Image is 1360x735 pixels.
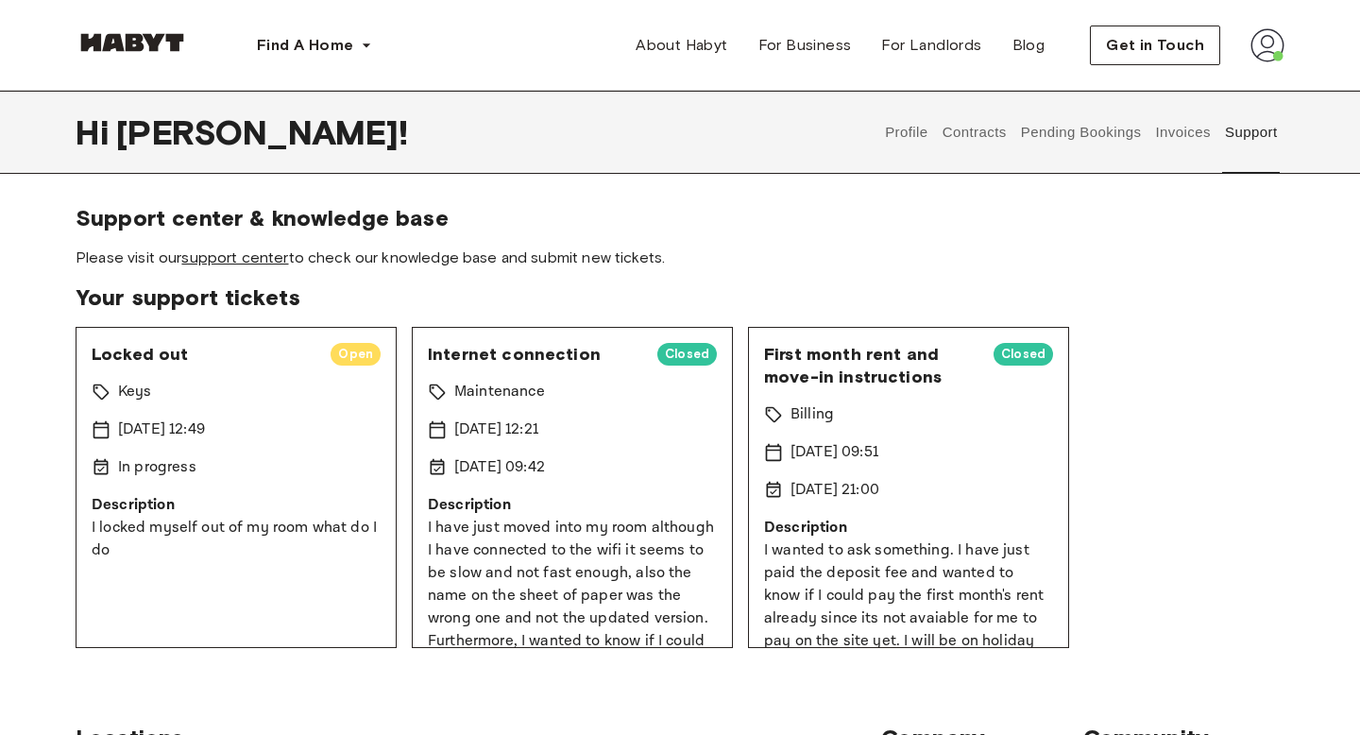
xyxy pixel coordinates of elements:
button: Support [1222,91,1280,174]
span: About Habyt [636,34,727,57]
span: Blog [1012,34,1045,57]
p: Description [428,494,717,517]
span: Closed [657,345,717,364]
p: [DATE] 12:49 [118,419,205,441]
p: Description [764,517,1053,539]
span: [PERSON_NAME] ! [116,112,408,152]
a: About Habyt [620,26,742,64]
a: For Business [743,26,867,64]
span: Open [331,345,381,364]
div: user profile tabs [878,91,1284,174]
p: I locked myself out of my room what do I do [92,517,381,562]
span: Closed [994,345,1053,364]
span: Internet connection [428,343,642,366]
span: Locked out [92,343,315,366]
button: Invoices [1153,91,1213,174]
span: For Landlords [881,34,981,57]
span: Hi [76,112,116,152]
img: avatar [1250,28,1284,62]
p: [DATE] 21:00 [790,479,879,502]
span: Your support tickets [76,283,1284,312]
span: First month rent and move-in instructions [764,343,978,388]
p: Keys [118,381,152,403]
a: For Landlords [866,26,996,64]
a: support center [181,248,288,266]
p: [DATE] 09:51 [790,441,878,464]
p: [DATE] 09:42 [454,456,545,479]
span: Support center & knowledge base [76,204,1284,232]
p: [DATE] 12:21 [454,419,538,441]
button: Profile [883,91,931,174]
a: Blog [997,26,1061,64]
p: Maintenance [454,381,545,403]
p: In progress [118,456,196,479]
button: Find A Home [242,26,387,64]
p: Billing [790,403,834,426]
span: For Business [758,34,852,57]
span: Find A Home [257,34,353,57]
p: Description [92,494,381,517]
button: Pending Bookings [1018,91,1144,174]
img: Habyt [76,33,189,52]
button: Get in Touch [1090,26,1220,65]
span: Get in Touch [1106,34,1204,57]
button: Contracts [940,91,1009,174]
span: Please visit our to check our knowledge base and submit new tickets. [76,248,1284,268]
